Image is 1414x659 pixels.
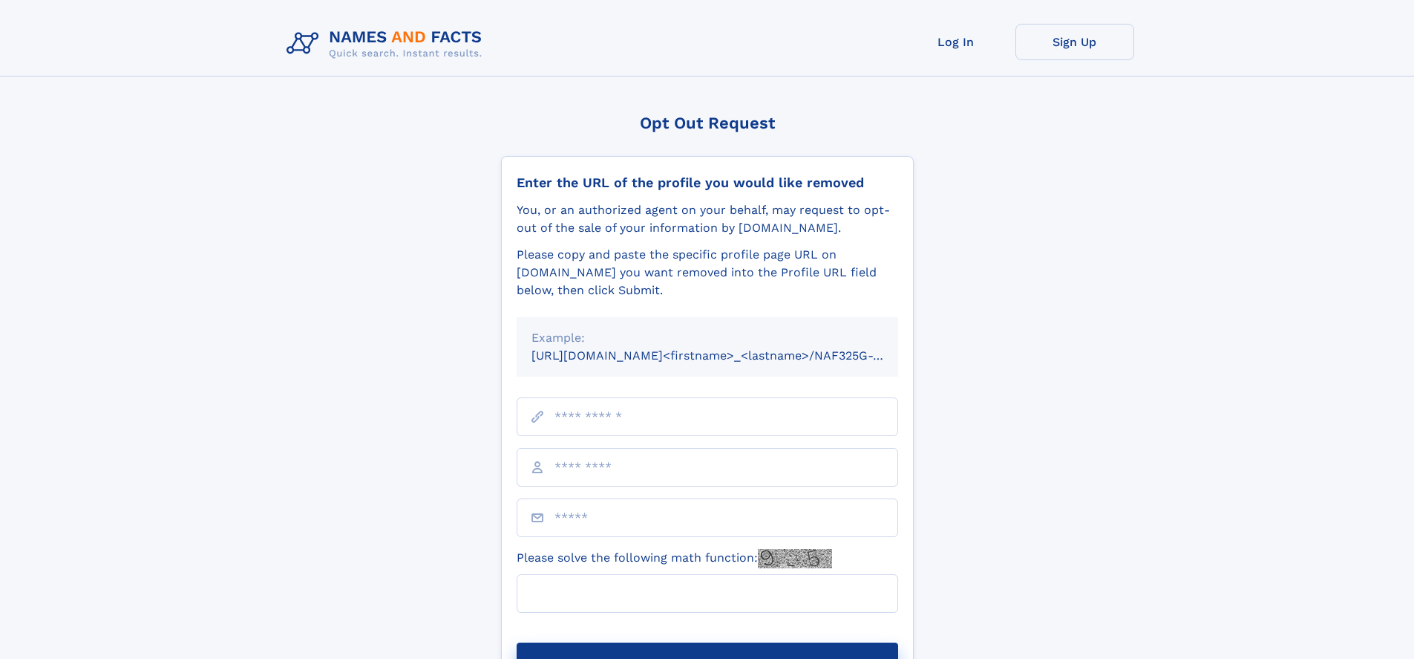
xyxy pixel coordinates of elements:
[281,24,494,64] img: Logo Names and Facts
[501,114,914,132] div: Opt Out Request
[531,329,883,347] div: Example:
[517,175,898,191] div: Enter the URL of the profile you would like removed
[517,201,898,237] div: You, or an authorized agent on your behalf, may request to opt-out of the sale of your informatio...
[517,549,832,568] label: Please solve the following math function:
[897,24,1015,60] a: Log In
[1015,24,1134,60] a: Sign Up
[531,348,926,363] small: [URL][DOMAIN_NAME]<firstname>_<lastname>/NAF325G-xxxxxxxx
[517,246,898,299] div: Please copy and paste the specific profile page URL on [DOMAIN_NAME] you want removed into the Pr...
